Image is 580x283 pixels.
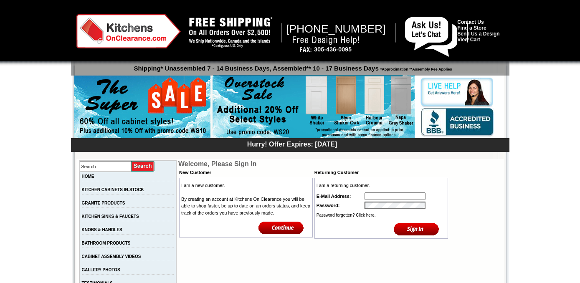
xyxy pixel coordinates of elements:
a: GRANITE PRODUCTS [82,201,125,205]
b: Returning Customer [314,170,359,175]
div: Hurry! Offer Expires: [DATE] [75,139,509,148]
a: View Cart [457,37,480,43]
a: BATHROOM PRODUCTS [82,241,131,245]
a: KITCHEN SINKS & FAUCETS [82,214,139,219]
a: Contact Us [457,19,484,25]
a: Password forgotten? Click here. [317,213,376,217]
b: New Customer [179,170,211,175]
a: KNOBS & HANDLES [82,227,122,232]
input: Sign In [394,222,439,236]
b: E-Mail Address: [317,194,351,199]
img: Continue [258,221,304,235]
img: Kitchens on Clearance Logo [76,14,181,48]
a: Find a Store [457,25,486,31]
a: GALLERY PHOTOS [82,268,120,272]
td: Welcome, Please Sign In [178,160,448,168]
b: Password: [317,203,340,208]
p: Shipping* Unassembled 7 - 14 Business Days, Assembled** 10 - 17 Business Days [75,61,509,72]
td: I am a returning customer. [316,181,447,190]
a: Send Us a Design [457,31,499,37]
a: KITCHEN CABINETS IN-STOCK [82,187,144,192]
span: *Approximation **Assembly Fee Applies [379,65,452,71]
input: Submit [131,161,155,172]
td: I am a new customer. By creating an account at Kitchens On Clearance you will be able to shop fas... [180,181,312,217]
a: HOME [82,174,94,179]
span: [PHONE_NUMBER] [286,23,386,35]
a: CABINET ASSEMBLY VIDEOS [82,254,141,259]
